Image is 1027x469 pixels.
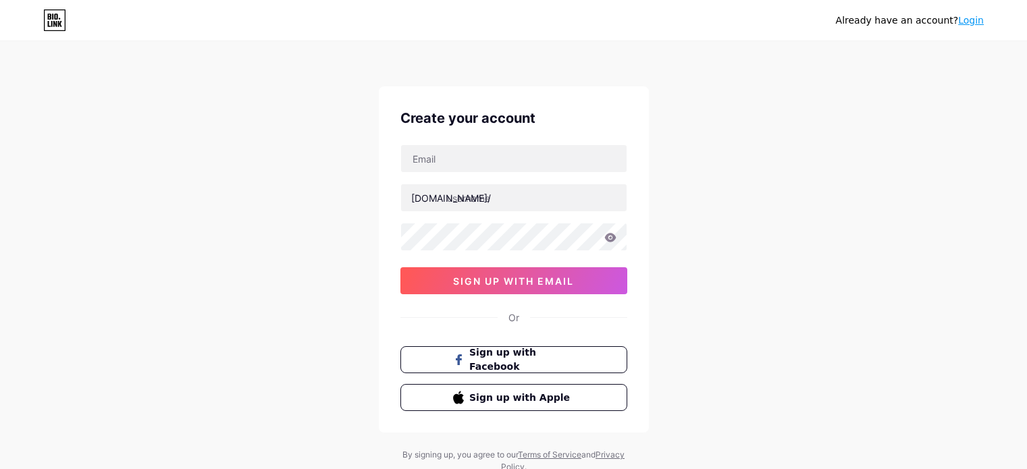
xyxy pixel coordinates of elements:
span: sign up with email [453,275,574,287]
div: Already have an account? [836,13,984,28]
div: Or [508,310,519,325]
button: Sign up with Facebook [400,346,627,373]
div: [DOMAIN_NAME]/ [411,191,491,205]
button: Sign up with Apple [400,384,627,411]
button: sign up with email [400,267,627,294]
a: Login [958,15,984,26]
div: Create your account [400,108,627,128]
input: username [401,184,627,211]
span: Sign up with Facebook [469,346,574,374]
input: Email [401,145,627,172]
span: Sign up with Apple [469,391,574,405]
a: Terms of Service [518,449,581,460]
